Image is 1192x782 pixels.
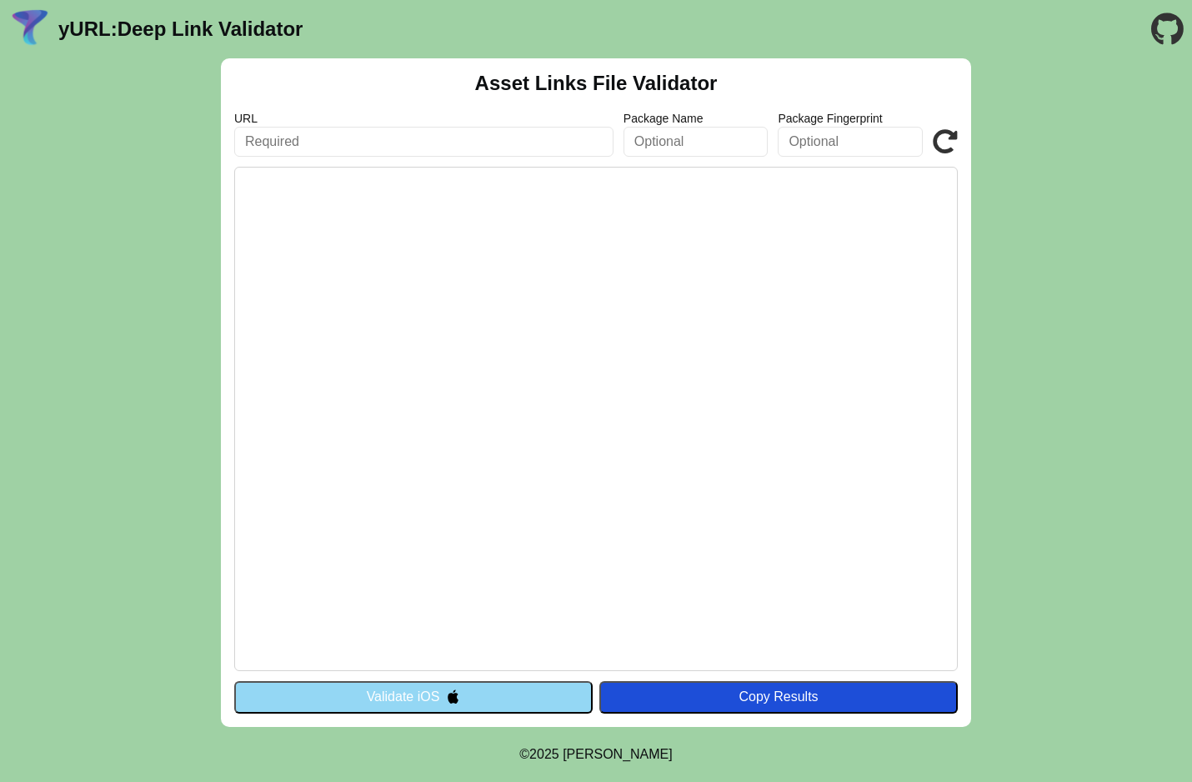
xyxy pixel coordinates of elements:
h2: Asset Links File Validator [475,72,718,95]
button: Validate iOS [234,681,593,713]
a: Michael Ibragimchayev's Personal Site [563,747,673,761]
img: yURL Logo [8,8,52,51]
label: Package Fingerprint [778,112,923,125]
a: yURL:Deep Link Validator [58,18,303,41]
img: appleIcon.svg [446,689,460,704]
div: Copy Results [608,689,949,704]
input: Optional [624,127,769,157]
label: Package Name [624,112,769,125]
span: 2025 [529,747,559,761]
footer: © [519,727,672,782]
input: Required [234,127,614,157]
button: Copy Results [599,681,958,713]
input: Optional [778,127,923,157]
label: URL [234,112,614,125]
